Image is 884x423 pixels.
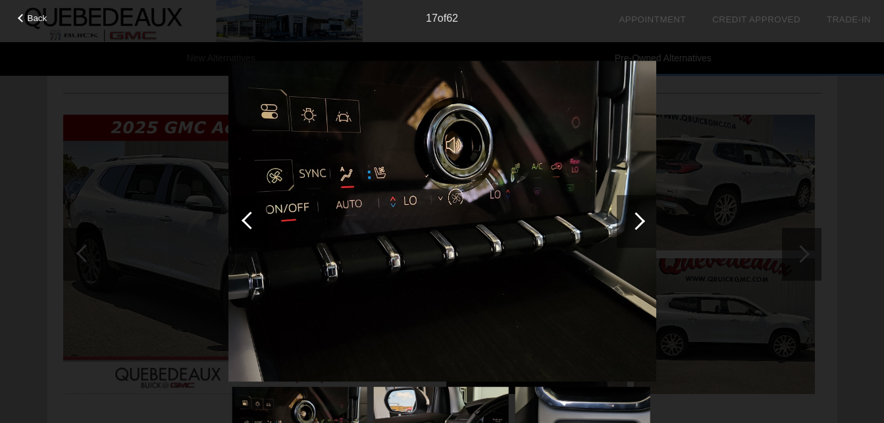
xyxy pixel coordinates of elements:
[228,61,656,382] img: 17.jpg
[446,13,458,24] span: 62
[619,14,686,24] a: Appointment
[712,14,800,24] a: Credit Approved
[426,13,438,24] span: 17
[827,14,871,24] a: Trade-In
[28,13,47,23] span: Back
